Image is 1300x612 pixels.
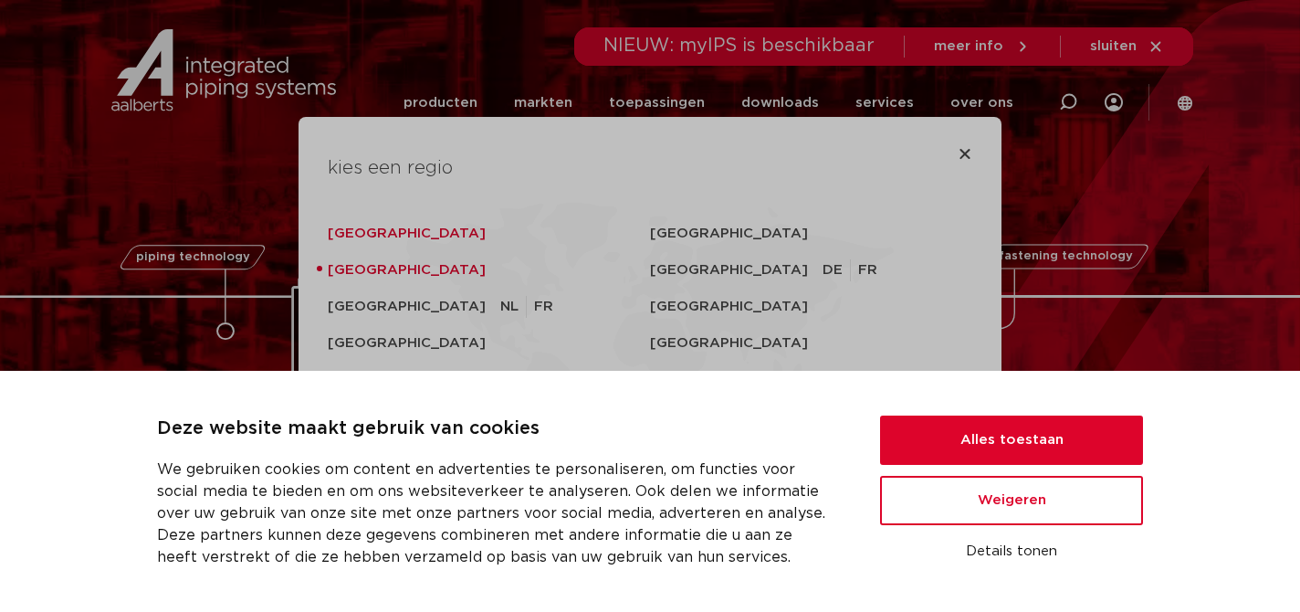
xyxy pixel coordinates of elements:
a: [GEOGRAPHIC_DATA] [328,325,650,362]
a: NL [500,296,527,318]
a: FR [534,296,553,318]
ul: [GEOGRAPHIC_DATA] [500,289,553,325]
a: FR [858,259,885,281]
a: DE [823,259,851,281]
ul: [GEOGRAPHIC_DATA] [823,252,892,289]
a: [GEOGRAPHIC_DATA] [328,252,650,289]
a: [GEOGRAPHIC_DATA] [328,362,650,398]
a: [GEOGRAPHIC_DATA] [650,252,823,289]
p: We gebruiken cookies om content en advertenties te personaliseren, om functies voor social media ... [157,459,836,568]
button: Alles toestaan [880,416,1143,465]
button: Weigeren [880,476,1143,525]
a: [GEOGRAPHIC_DATA] [650,216,972,252]
a: [GEOGRAPHIC_DATA] [328,216,650,252]
button: Details tonen [880,536,1143,567]
a: Close [958,146,972,161]
h4: kies een regio [328,153,972,183]
nav: Menu [328,216,972,530]
a: [GEOGRAPHIC_DATA] [650,289,972,325]
p: Deze website maakt gebruik van cookies [157,415,836,444]
a: [GEOGRAPHIC_DATA] [650,325,972,362]
a: [GEOGRAPHIC_DATA] [328,289,500,325]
